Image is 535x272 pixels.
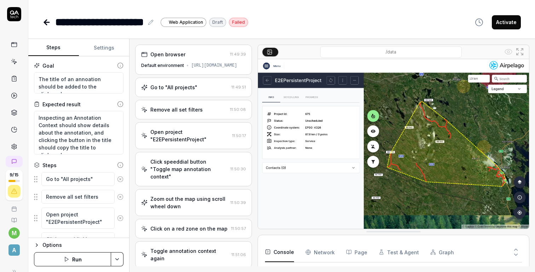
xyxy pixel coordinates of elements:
time: 11:50:39 [230,200,246,205]
div: [URL][DOMAIN_NAME] [191,62,237,69]
div: Open browser [150,51,185,58]
div: Suggestions [34,207,123,229]
span: A [8,244,20,256]
div: Failed [229,18,248,27]
button: View version history [471,15,488,29]
div: Expected result [42,101,81,108]
button: Test & Agent [379,242,419,262]
div: Draft [209,18,226,27]
div: Suggestions [34,172,123,187]
a: New conversation [6,156,23,167]
time: 11:49:51 [231,85,246,90]
button: Remove step [115,236,126,250]
img: Screenshot [258,59,529,229]
span: Web Application [169,19,203,25]
time: 11:50:57 [231,226,246,231]
time: 11:50:08 [230,107,246,112]
button: m [8,227,20,239]
div: Go to "All projects" [150,84,197,91]
a: Documentation [3,212,25,223]
div: Remove all set filters [150,106,203,113]
button: Steps [28,39,79,56]
button: Remove step [115,172,126,186]
button: Network [305,242,335,262]
button: Show all interative elements [503,46,514,57]
button: Options [34,241,123,249]
button: Settings [79,39,130,56]
button: Remove step [115,190,126,204]
time: 11:51:06 [231,252,246,257]
span: 9 / 15 [10,173,18,177]
button: Remove step [115,211,126,225]
div: Zoom out the map using scroll wheel down [150,195,227,210]
div: Suggestions [34,232,123,254]
button: A [3,239,25,257]
a: Book a call with us [3,200,25,212]
button: Console [265,242,294,262]
time: 11:49:39 [230,52,246,57]
div: Click on a red zone on the map [150,225,228,232]
div: Suggestions [34,189,123,204]
time: 11:50:17 [232,133,246,138]
div: Open project "E2EPersistentProject" [150,128,229,143]
button: Graph [430,242,454,262]
div: Click speeddial button "Toggle map annotation context" [150,158,227,180]
div: Steps [42,161,57,169]
div: Toggle annotation context again [150,247,228,262]
a: Web Application [161,17,206,27]
button: Open in full screen [514,46,525,57]
div: Default environment [141,62,184,69]
button: Activate [492,15,521,29]
button: Run [34,252,111,266]
button: Page [346,242,367,262]
time: 11:50:30 [230,166,246,171]
div: Options [42,241,123,249]
div: Goal [42,62,54,69]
